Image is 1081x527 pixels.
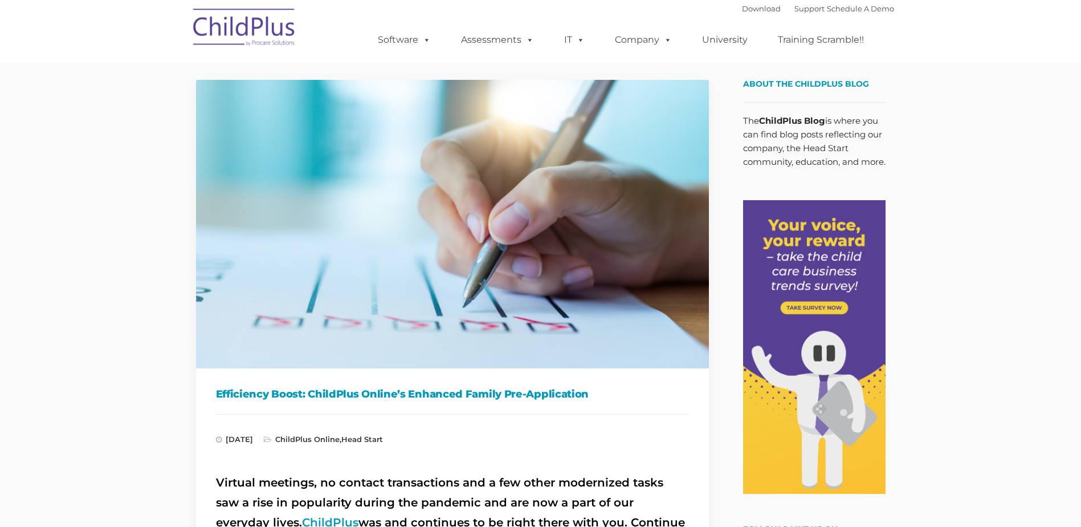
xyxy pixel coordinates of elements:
strong: ChildPlus Blog [759,115,825,126]
span: About the ChildPlus Blog [743,79,869,89]
a: Assessments [450,29,545,51]
a: Download [742,4,781,13]
p: The is where you can find blog posts reflecting our company, the Head Start community, education,... [743,114,886,169]
a: Company [603,29,683,51]
h1: Efficiency Boost: ChildPlus Online’s Enhanced Family Pre-Application [216,386,689,403]
a: Schedule A Demo [827,4,894,13]
a: ChildPlus Online [275,435,340,444]
span: , [264,435,383,444]
span: [DATE] [216,435,253,444]
img: Efficiency Boost: ChildPlus Online's Enhanced Family Pre-Application Process - Streamlining Appli... [196,80,709,368]
a: University [691,29,759,51]
img: ChildPlus by Procare Solutions [187,1,301,58]
a: Head Start [341,435,383,444]
a: Software [366,29,442,51]
font: | [742,4,894,13]
a: Support [794,4,825,13]
a: IT [553,29,596,51]
a: Training Scramble!! [766,29,875,51]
